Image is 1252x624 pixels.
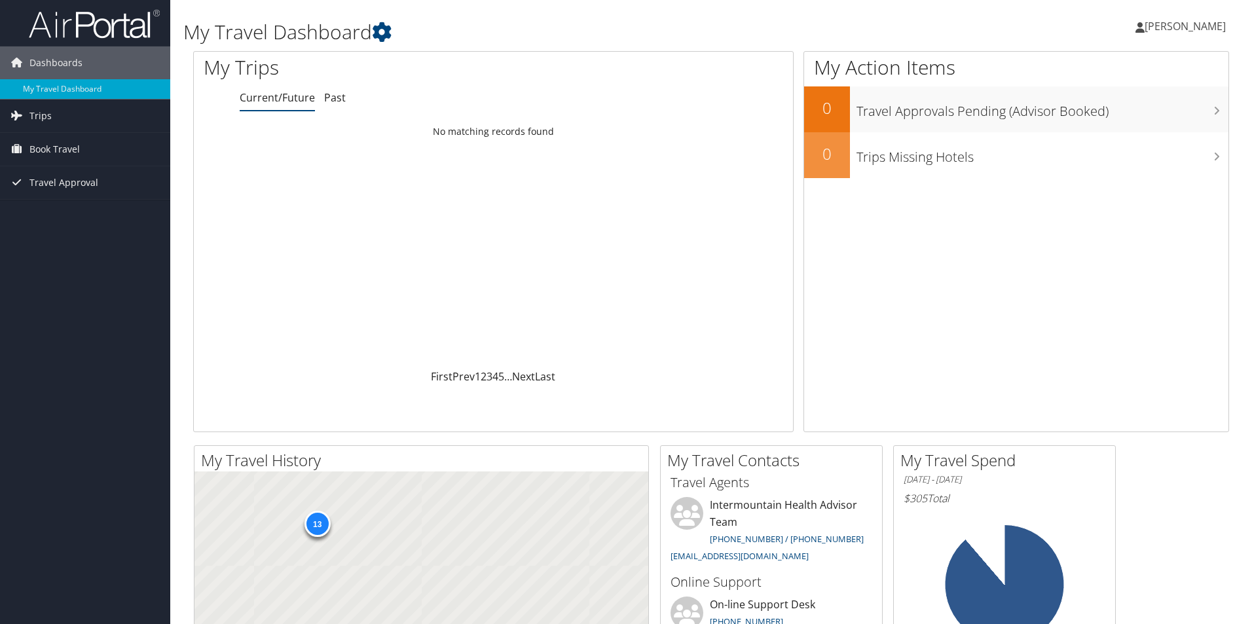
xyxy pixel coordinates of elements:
a: [EMAIL_ADDRESS][DOMAIN_NAME] [671,550,809,562]
a: 2 [481,369,487,384]
a: Next [512,369,535,384]
a: Prev [452,369,475,384]
span: Dashboards [29,46,83,79]
a: 3 [487,369,492,384]
a: First [431,369,452,384]
span: Travel Approval [29,166,98,199]
h2: 0 [804,143,850,165]
h2: My Travel History [201,449,648,471]
span: Book Travel [29,133,80,166]
td: No matching records found [194,120,793,143]
h1: My Travel Dashboard [183,18,887,46]
a: 4 [492,369,498,384]
h3: Trips Missing Hotels [856,141,1228,166]
div: 13 [304,511,330,537]
h3: Travel Approvals Pending (Advisor Booked) [856,96,1228,120]
span: … [504,369,512,384]
span: Trips [29,100,52,132]
a: 0Trips Missing Hotels [804,132,1228,178]
a: 5 [498,369,504,384]
a: Current/Future [240,90,315,105]
span: $305 [904,491,927,505]
a: [PERSON_NAME] [1135,7,1239,46]
h2: My Travel Spend [900,449,1115,471]
h6: Total [904,491,1105,505]
span: [PERSON_NAME] [1145,19,1226,33]
li: Intermountain Health Advisor Team [664,497,879,567]
a: Last [535,369,555,384]
h6: [DATE] - [DATE] [904,473,1105,486]
img: airportal-logo.png [29,9,160,39]
a: 1 [475,369,481,384]
h2: 0 [804,97,850,119]
h2: My Travel Contacts [667,449,882,471]
h3: Travel Agents [671,473,872,492]
h3: Online Support [671,573,872,591]
a: [PHONE_NUMBER] / [PHONE_NUMBER] [710,533,864,545]
h1: My Trips [204,54,534,81]
a: Past [324,90,346,105]
a: 0Travel Approvals Pending (Advisor Booked) [804,86,1228,132]
h1: My Action Items [804,54,1228,81]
